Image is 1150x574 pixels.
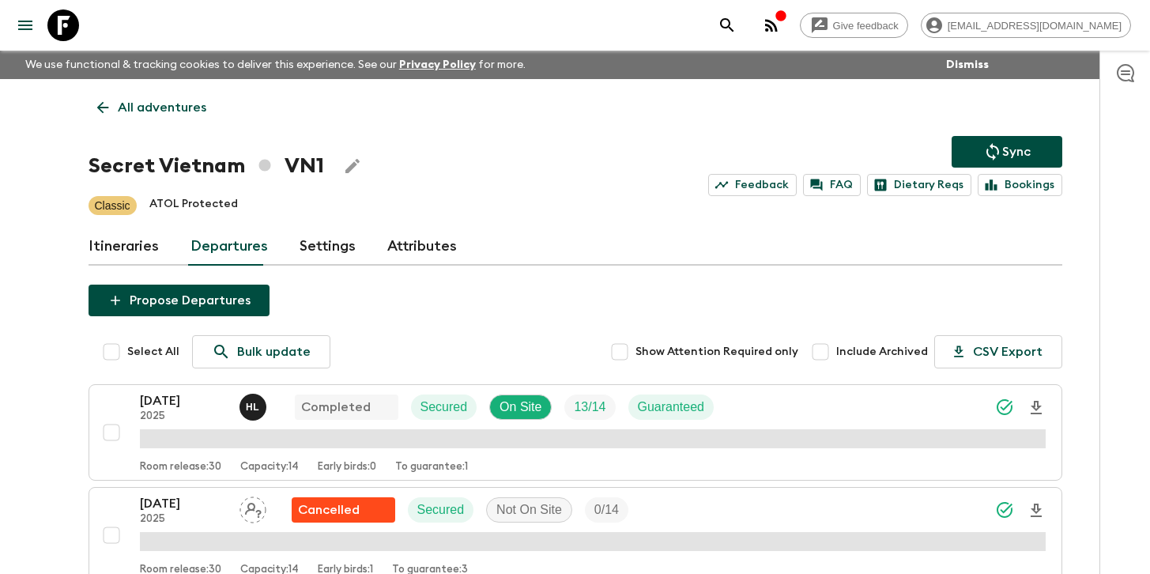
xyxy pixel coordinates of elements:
[140,494,227,513] p: [DATE]
[635,344,798,360] span: Show Attention Required only
[239,398,270,411] span: Hoang Le Ngoc
[337,150,368,182] button: Edit Adventure Title
[1027,501,1046,520] svg: Download Onboarding
[489,395,552,420] div: On Site
[95,198,130,213] p: Classic
[711,9,743,41] button: search adventures
[89,150,324,182] h1: Secret Vietnam VN1
[417,500,465,519] p: Secured
[411,395,477,420] div: Secured
[800,13,908,38] a: Give feedback
[500,398,541,417] p: On Site
[486,497,572,523] div: Not On Site
[995,398,1014,417] svg: Synced Successfully
[387,228,457,266] a: Attributes
[89,285,270,316] button: Propose Departures
[585,497,628,523] div: Trip Fill
[408,497,474,523] div: Secured
[939,20,1130,32] span: [EMAIL_ADDRESS][DOMAIN_NAME]
[395,461,468,474] p: To guarantee: 1
[638,398,705,417] p: Guaranteed
[574,398,605,417] p: 13 / 14
[19,51,532,79] p: We use functional & tracking cookies to deliver this experience. See our for more.
[89,92,215,123] a: All adventures
[995,500,1014,519] svg: Synced Successfully
[952,136,1062,168] button: Sync adventure departures to the booking engine
[594,500,619,519] p: 0 / 14
[496,500,562,519] p: Not On Site
[190,228,268,266] a: Departures
[240,461,299,474] p: Capacity: 14
[239,501,266,514] span: Assign pack leader
[298,500,360,519] p: Cancelled
[89,228,159,266] a: Itineraries
[318,461,376,474] p: Early birds: 0
[708,174,797,196] a: Feedback
[300,228,356,266] a: Settings
[301,398,371,417] p: Completed
[564,395,615,420] div: Trip Fill
[921,13,1131,38] div: [EMAIL_ADDRESS][DOMAIN_NAME]
[149,196,238,215] p: ATOL Protected
[140,461,221,474] p: Room release: 30
[140,410,227,423] p: 2025
[942,54,993,76] button: Dismiss
[89,384,1062,481] button: [DATE]2025Hoang Le NgocCompletedSecuredOn SiteTrip FillGuaranteedRoom release:30Capacity:14Early ...
[140,513,227,526] p: 2025
[867,174,971,196] a: Dietary Reqs
[9,9,41,41] button: menu
[118,98,206,117] p: All adventures
[824,20,907,32] span: Give feedback
[420,398,468,417] p: Secured
[192,335,330,368] a: Bulk update
[1002,142,1031,161] p: Sync
[836,344,928,360] span: Include Archived
[1027,398,1046,417] svg: Download Onboarding
[978,174,1062,196] a: Bookings
[237,342,311,361] p: Bulk update
[127,344,179,360] span: Select All
[292,497,395,523] div: Flash Pack cancellation
[399,59,476,70] a: Privacy Policy
[140,391,227,410] p: [DATE]
[934,335,1062,368] button: CSV Export
[803,174,861,196] a: FAQ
